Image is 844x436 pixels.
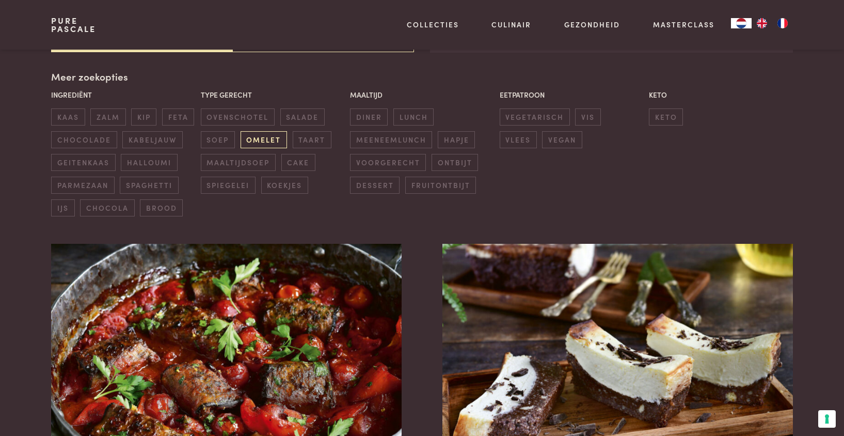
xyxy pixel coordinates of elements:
span: geitenkaas [51,154,115,171]
span: keto [649,108,683,126]
p: Ingrediënt [51,89,195,100]
ul: Language list [752,18,793,28]
span: halloumi [121,154,177,171]
a: PurePascale [51,17,96,33]
a: NL [731,18,752,28]
span: chocola [80,199,134,216]
a: Collecties [407,19,459,30]
span: salade [280,108,325,126]
aside: Language selected: Nederlands [731,18,793,28]
a: FR [772,18,793,28]
span: feta [162,108,194,126]
a: Masterclass [653,19,714,30]
span: vlees [500,131,537,148]
span: diner [350,108,388,126]
span: zalm [90,108,125,126]
span: brood [140,199,183,216]
span: koekjes [261,177,308,194]
p: Maaltijd [350,89,494,100]
span: hapje [438,131,475,148]
span: meeneemlunch [350,131,432,148]
span: cake [281,154,315,171]
span: lunch [393,108,434,126]
span: ovenschotel [201,108,275,126]
div: Language [731,18,752,28]
span: kaas [51,108,85,126]
span: voorgerecht [350,154,426,171]
span: dessert [350,177,400,194]
span: spiegelei [201,177,256,194]
span: ontbijt [432,154,478,171]
span: ijs [51,199,74,216]
span: vegan [542,131,582,148]
span: chocolade [51,131,117,148]
p: Eetpatroon [500,89,644,100]
span: kip [131,108,156,126]
span: omelet [241,131,287,148]
button: Uw voorkeuren voor toestemming voor trackingtechnologieën [818,410,836,428]
a: Culinair [491,19,531,30]
a: Gezondheid [564,19,620,30]
span: taart [293,131,331,148]
span: parmezaan [51,177,114,194]
span: soep [201,131,235,148]
span: vis [575,108,600,126]
a: EN [752,18,772,28]
p: Keto [649,89,793,100]
span: vegetarisch [500,108,570,126]
span: maaltijdsoep [201,154,276,171]
span: kabeljauw [122,131,182,148]
span: spaghetti [120,177,178,194]
span: fruitontbijt [405,177,476,194]
p: Type gerecht [201,89,345,100]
